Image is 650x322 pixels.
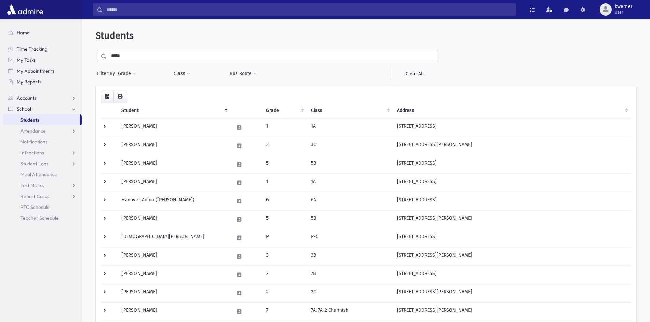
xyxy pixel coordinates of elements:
span: Test Marks [20,182,44,188]
span: Students [20,117,39,123]
td: [STREET_ADDRESS] [393,265,631,284]
td: [PERSON_NAME] [117,137,230,155]
td: 3 [262,247,307,265]
button: CSV [101,91,114,103]
a: School [3,104,82,114]
td: 3B [307,247,392,265]
td: 1 [262,173,307,192]
span: My Tasks [17,57,36,63]
th: Grade: activate to sort column ascending [262,103,307,119]
td: [STREET_ADDRESS][PERSON_NAME] [393,284,631,302]
span: Teacher Schedule [20,215,59,221]
td: 7A, 7A-2 Chumash [307,302,392,321]
td: 1A [307,118,392,137]
td: [STREET_ADDRESS][PERSON_NAME] [393,247,631,265]
td: [PERSON_NAME] [117,247,230,265]
span: Report Cards [20,193,49,199]
a: My Reports [3,76,82,87]
td: 5 [262,155,307,173]
span: Attendance [20,128,46,134]
td: [STREET_ADDRESS] [393,155,631,173]
td: [PERSON_NAME] [117,155,230,173]
a: Notifications [3,136,82,147]
td: [PERSON_NAME] [117,210,230,229]
td: [STREET_ADDRESS] [393,118,631,137]
button: Class [173,67,190,80]
td: [PERSON_NAME] [117,284,230,302]
span: bwerner [615,4,632,10]
button: Grade [118,67,136,80]
a: Infractions [3,147,82,158]
td: 5 [262,210,307,229]
span: Accounts [17,95,37,101]
td: [STREET_ADDRESS][PERSON_NAME] [393,137,631,155]
span: My Reports [17,79,41,85]
span: Home [17,30,30,36]
td: 1A [307,173,392,192]
th: Class: activate to sort column ascending [307,103,392,119]
td: 6 [262,192,307,210]
td: 1 [262,118,307,137]
input: Search [103,3,516,16]
span: School [17,106,31,112]
span: Students [96,30,134,41]
a: Test Marks [3,180,82,191]
td: [STREET_ADDRESS] [393,192,631,210]
a: My Tasks [3,55,82,65]
td: 2 [262,284,307,302]
span: Time Tracking [17,46,47,52]
a: Report Cards [3,191,82,202]
a: Clear All [391,67,438,80]
button: Print [113,91,127,103]
span: User [615,10,632,15]
a: Home [3,27,82,38]
a: Attendance [3,125,82,136]
td: [PERSON_NAME] [117,173,230,192]
td: P [262,229,307,247]
span: Filter By [97,70,118,77]
a: Student Logs [3,158,82,169]
td: [STREET_ADDRESS][PERSON_NAME] [393,302,631,321]
a: Teacher Schedule [3,213,82,224]
a: Time Tracking [3,44,82,55]
td: 3C [307,137,392,155]
td: [STREET_ADDRESS][PERSON_NAME] [393,210,631,229]
td: P-C [307,229,392,247]
td: [STREET_ADDRESS] [393,173,631,192]
button: Bus Route [229,67,257,80]
a: PTC Schedule [3,202,82,213]
a: Accounts [3,93,82,104]
td: 6A [307,192,392,210]
a: My Appointments [3,65,82,76]
td: 5B [307,155,392,173]
td: [STREET_ADDRESS] [393,229,631,247]
td: [PERSON_NAME] [117,118,230,137]
td: Hanover, Adina ([PERSON_NAME]) [117,192,230,210]
span: Student Logs [20,160,48,167]
span: Meal Attendance [20,171,57,178]
td: 2C [307,284,392,302]
td: 7 [262,302,307,321]
td: [PERSON_NAME] [117,302,230,321]
span: My Appointments [17,68,55,74]
td: 7B [307,265,392,284]
span: PTC Schedule [20,204,50,210]
span: Notifications [20,139,47,145]
td: 7 [262,265,307,284]
span: Infractions [20,150,44,156]
td: 5B [307,210,392,229]
td: 3 [262,137,307,155]
td: [PERSON_NAME] [117,265,230,284]
th: Student: activate to sort column descending [117,103,230,119]
img: AdmirePro [5,3,45,16]
a: Students [3,114,80,125]
a: Meal Attendance [3,169,82,180]
th: Address: activate to sort column ascending [393,103,631,119]
td: [DEMOGRAPHIC_DATA][PERSON_NAME] [117,229,230,247]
